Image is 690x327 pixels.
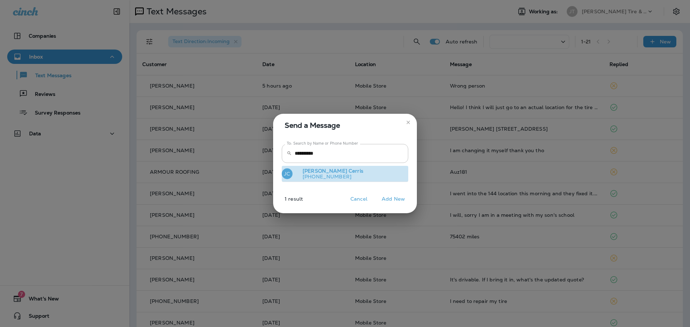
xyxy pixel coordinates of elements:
[402,117,414,128] button: close
[297,174,363,179] p: [PHONE_NUMBER]
[378,193,409,205] button: Add New
[282,166,408,182] button: JC[PERSON_NAME] Cerris[PHONE_NUMBER]
[345,193,372,205] button: Cancel
[285,120,408,131] span: Send a Message
[282,168,293,179] div: JC
[349,168,363,174] span: Cerris
[287,141,358,146] label: To: Search by Name or Phone Number
[270,196,303,207] p: 1 result
[303,168,347,174] span: [PERSON_NAME]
